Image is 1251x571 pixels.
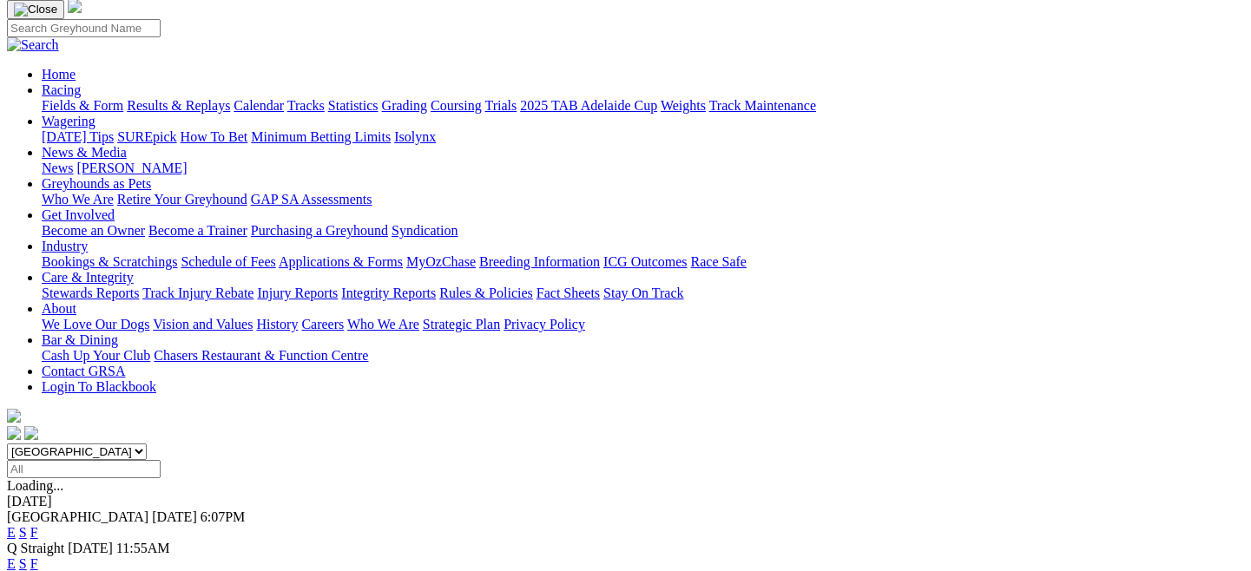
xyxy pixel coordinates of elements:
a: E [7,556,16,571]
div: [DATE] [7,494,1244,509]
a: Vision and Values [153,317,253,331]
a: Purchasing a Greyhound [251,223,388,238]
span: [DATE] [152,509,197,524]
a: Who We Are [42,192,114,207]
a: Tracks [287,98,325,113]
input: Select date [7,460,161,478]
img: logo-grsa-white.png [7,409,21,423]
a: Retire Your Greyhound [117,192,247,207]
a: Fact Sheets [537,285,600,300]
a: [PERSON_NAME] [76,161,187,175]
a: Greyhounds as Pets [42,176,151,191]
a: Become a Trainer [148,223,247,238]
a: Contact GRSA [42,364,125,378]
a: Who We Are [347,317,419,331]
a: 2025 TAB Adelaide Cup [520,98,657,113]
div: Wagering [42,129,1244,145]
a: History [256,317,298,331]
input: Search [7,19,161,37]
span: Loading... [7,478,63,493]
a: Care & Integrity [42,270,134,285]
a: Isolynx [394,129,436,144]
a: ICG Outcomes [603,254,687,269]
a: Applications & Forms [279,254,403,269]
img: Search [7,37,59,53]
a: Track Maintenance [709,98,816,113]
a: Weights [661,98,706,113]
a: Rules & Policies [439,285,533,300]
a: Syndication [392,223,458,238]
a: Login To Blackbook [42,379,156,394]
a: Cash Up Your Club [42,348,150,363]
a: About [42,301,76,316]
a: Coursing [431,98,482,113]
a: MyOzChase [406,254,476,269]
div: Care & Integrity [42,285,1244,301]
span: 11:55AM [116,541,170,555]
a: Become an Owner [42,223,145,238]
a: Track Injury Rebate [142,285,253,300]
a: Careers [301,317,344,331]
a: Race Safe [690,254,746,269]
a: Stewards Reports [42,285,139,300]
a: How To Bet [181,129,248,144]
a: Statistics [328,98,379,113]
img: Close [14,3,57,16]
span: 6:07PM [201,509,246,524]
a: Industry [42,239,88,253]
a: Home [42,67,76,82]
a: Stay On Track [603,285,683,300]
span: [GEOGRAPHIC_DATA] [7,509,148,524]
a: Strategic Plan [423,317,500,331]
a: Breeding Information [479,254,600,269]
div: About [42,317,1244,332]
a: Injury Reports [257,285,338,300]
img: twitter.svg [24,426,38,440]
span: Q Straight [7,541,64,555]
a: Bookings & Scratchings [42,254,177,269]
span: [DATE] [68,541,113,555]
a: Fields & Form [42,98,123,113]
a: Racing [42,82,81,97]
div: Greyhounds as Pets [42,192,1244,207]
a: S [19,525,27,540]
a: F [30,556,38,571]
a: [DATE] Tips [42,129,114,144]
a: GAP SA Assessments [251,192,372,207]
div: Bar & Dining [42,348,1244,364]
a: Results & Replays [127,98,230,113]
a: Wagering [42,114,95,128]
a: Chasers Restaurant & Function Centre [154,348,368,363]
a: Schedule of Fees [181,254,275,269]
img: facebook.svg [7,426,21,440]
div: Industry [42,254,1244,270]
a: Calendar [234,98,284,113]
a: SUREpick [117,129,176,144]
a: Integrity Reports [341,285,436,300]
a: Minimum Betting Limits [251,129,391,144]
a: We Love Our Dogs [42,317,149,331]
a: S [19,556,27,571]
a: Grading [382,98,427,113]
a: Get Involved [42,207,115,222]
div: Racing [42,98,1244,114]
a: Privacy Policy [504,317,585,331]
a: News [42,161,73,175]
a: News & Media [42,145,127,160]
a: Bar & Dining [42,332,118,347]
div: Get Involved [42,223,1244,239]
a: E [7,525,16,540]
div: News & Media [42,161,1244,176]
a: Trials [484,98,517,113]
a: F [30,525,38,540]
